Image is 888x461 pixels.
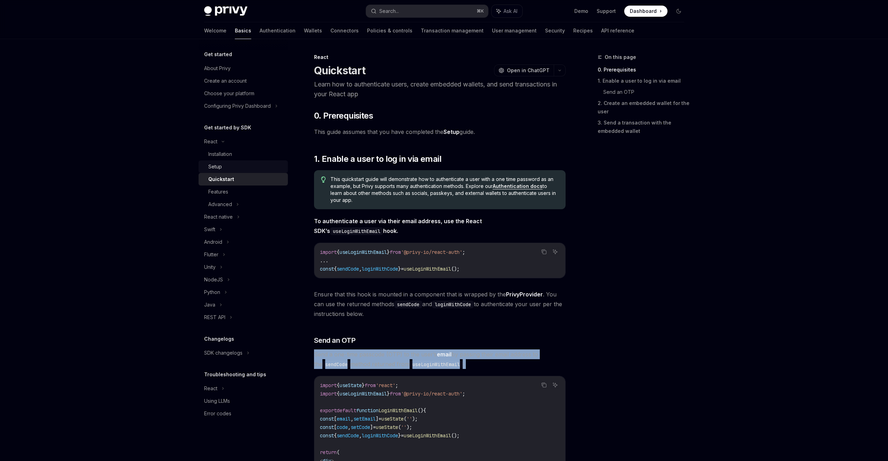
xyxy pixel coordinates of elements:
span: loginWithCode [362,266,398,272]
span: } [398,432,401,439]
a: Authentication [260,22,296,39]
button: Copy the contents from the code block [539,380,549,390]
span: } [398,266,401,272]
span: [ [334,416,337,422]
a: Security [545,22,565,39]
span: import [320,249,337,255]
span: ... [320,257,328,264]
span: setCode [351,424,370,430]
a: Installation [199,148,288,160]
span: useState [376,424,398,430]
a: Quickstart [199,173,288,186]
span: Ensure that this hook is mounted in a component that is wrapped by the . You can use the returned... [314,289,566,319]
strong: email [437,351,452,358]
a: PrivyProvider [506,291,543,298]
div: Error codes [204,409,231,418]
span: , [359,432,362,439]
span: useLoginWithEmail [339,391,387,397]
a: Demo [574,8,588,15]
span: } [387,391,390,397]
span: { [337,382,339,388]
div: Unity [204,263,216,271]
code: sendCode [394,301,422,308]
span: ( [404,416,406,422]
a: Choose your platform [199,87,288,100]
span: '@privy-io/react-auth' [401,391,462,397]
div: Java [204,301,215,309]
span: ] [376,416,379,422]
span: Open in ChatGPT [507,67,550,74]
span: useLoginWithEmail [404,432,451,439]
span: LoginWithEmail [379,407,418,414]
button: Copy the contents from the code block [539,247,549,256]
div: Advanced [208,200,232,209]
code: useLoginWithEmail [330,227,383,235]
a: Connectors [330,22,359,39]
span: Send a one-time passcode (OTP) to the user’s by passing their email address to the method returne... [314,349,566,369]
span: useLoginWithEmail [404,266,451,272]
a: API reference [601,22,634,39]
div: Using LLMs [204,397,230,405]
span: code [337,424,348,430]
span: return [320,449,337,455]
h5: Changelogs [204,335,234,343]
a: Setup [443,128,460,136]
p: Learn how to authenticate users, create embedded wallets, and send transactions in your React app [314,80,566,99]
span: , [348,424,351,430]
span: { [423,407,426,414]
h5: Troubleshooting and tips [204,370,266,379]
span: = [379,416,381,422]
span: import [320,382,337,388]
a: 2. Create an embedded wallet for the user [598,98,690,117]
div: Features [208,188,228,196]
span: ⌘ K [477,8,484,14]
a: Authentication docs [493,183,543,189]
span: , [359,266,362,272]
span: loginWithCode [362,432,398,439]
span: useState [381,416,404,422]
span: '' [406,416,412,422]
span: from [390,391,401,397]
div: React [204,384,217,393]
span: const [320,416,334,422]
button: Toggle dark mode [673,6,684,17]
a: User management [492,22,537,39]
span: 'react' [376,382,395,388]
a: Send an OTP [603,86,690,98]
span: [ [334,424,337,430]
span: { [337,391,339,397]
span: email [337,416,351,422]
div: Quickstart [208,175,234,183]
span: () [418,407,423,414]
div: Swift [204,225,215,234]
code: sendCode [322,361,350,368]
span: useState [339,382,362,388]
span: from [365,382,376,388]
button: Ask AI [551,380,560,390]
span: ( [337,449,339,455]
span: Send an OTP [314,335,356,345]
code: loginWithCode [432,301,474,308]
a: 3. Send a transaction with the embedded wallet [598,117,690,137]
span: { [334,432,337,439]
div: Setup [208,163,222,171]
span: '' [401,424,406,430]
span: This guide assumes that you have completed the guide. [314,127,566,137]
span: { [334,266,337,272]
a: Welcome [204,22,226,39]
span: } [362,382,365,388]
div: Configuring Privy Dashboard [204,102,271,110]
div: SDK changelogs [204,349,242,357]
span: ; [462,249,465,255]
div: About Privy [204,64,231,73]
span: 0. Prerequisites [314,110,373,121]
a: Policies & controls [367,22,412,39]
div: Search... [379,7,399,15]
div: Android [204,238,222,246]
span: = [373,424,376,430]
a: 0. Prerequisites [598,64,690,75]
a: Create an account [199,75,288,87]
a: Wallets [304,22,322,39]
span: sendCode [337,432,359,439]
span: , [351,416,353,422]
